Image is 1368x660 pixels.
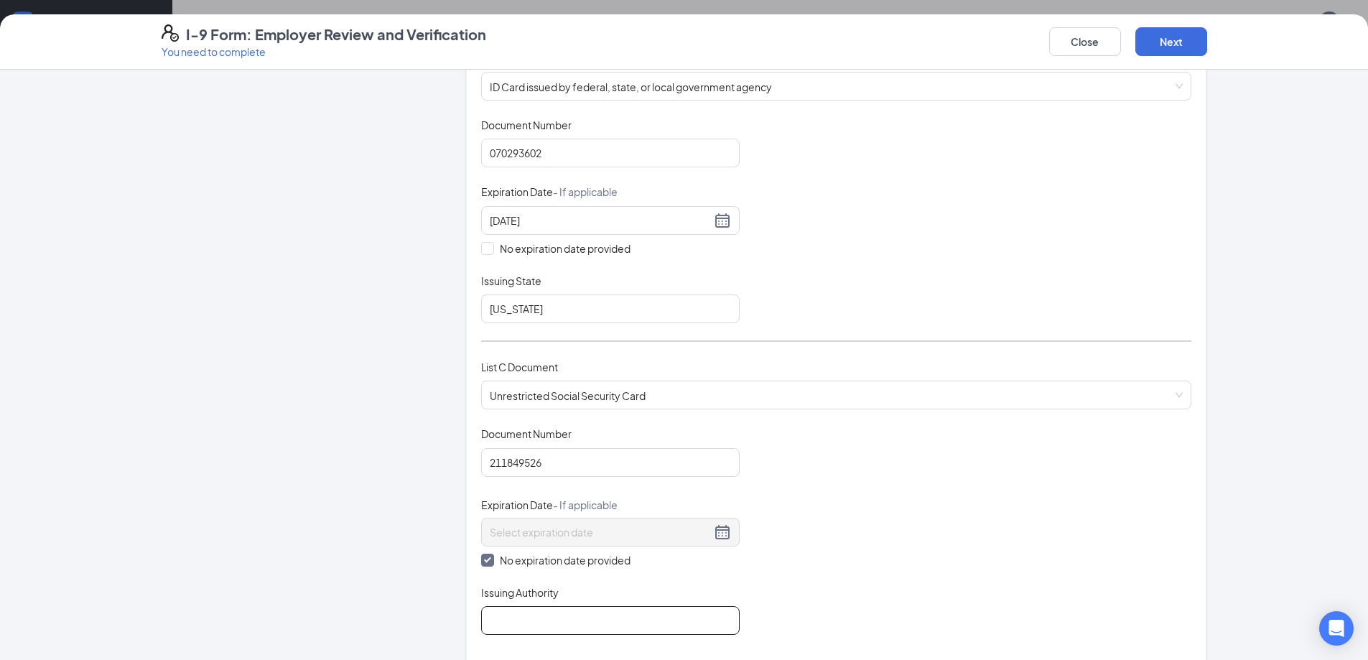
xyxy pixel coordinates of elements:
span: ID Card issued by federal, state, or local government agency [490,73,1183,100]
button: Close [1049,27,1121,56]
span: No expiration date provided [494,241,636,256]
span: Expiration Date [481,185,618,199]
svg: FormI9EVerifyIcon [162,24,179,42]
span: Expiration Date [481,498,618,512]
div: Open Intercom Messenger [1319,611,1354,646]
span: Unrestricted Social Security Card [490,381,1183,409]
span: Issuing State [481,274,541,288]
span: - If applicable [553,498,618,511]
input: 05/23/2026 [490,213,711,228]
input: Select expiration date [490,524,711,540]
span: List C Document [481,361,558,373]
span: Issuing Authority [481,585,559,600]
span: Document Number [481,427,572,441]
span: - If applicable [553,185,618,198]
span: Document Number [481,118,572,132]
p: You need to complete [162,45,486,59]
span: No expiration date provided [494,552,636,568]
button: Next [1135,27,1207,56]
h4: I-9 Form: Employer Review and Verification [186,24,486,45]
